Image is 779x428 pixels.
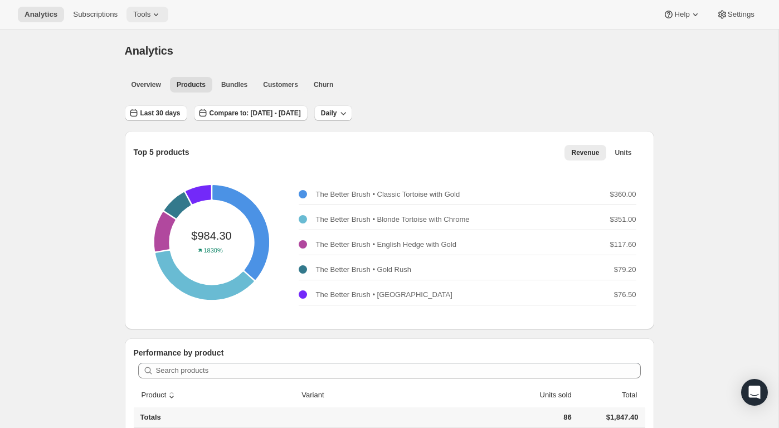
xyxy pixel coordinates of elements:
span: Customers [263,80,298,89]
button: Variant [300,385,337,406]
button: Units sold [527,385,573,406]
input: Search products [156,363,641,378]
button: Settings [710,7,761,22]
span: Revenue [571,148,599,157]
span: Units [615,148,632,157]
p: Performance by product [134,347,645,358]
button: Help [656,7,707,22]
p: The Better Brush • Classic Tortoise with Gold [316,189,460,200]
span: Compare to: [DATE] - [DATE] [210,109,301,118]
p: $117.60 [610,239,636,250]
span: Last 30 days [140,109,181,118]
p: $79.20 [614,264,636,275]
button: sort ascending byProduct [140,385,179,406]
div: Open Intercom Messenger [741,379,768,406]
p: The Better Brush • Gold Rush [316,264,411,275]
button: Compare to: [DATE] - [DATE] [194,105,308,121]
td: 86 [493,407,575,428]
p: The Better Brush • [GEOGRAPHIC_DATA] [316,289,452,300]
span: Tools [133,10,150,19]
p: $351.00 [610,214,636,225]
p: Top 5 products [134,147,189,158]
span: Churn [314,80,333,89]
p: The Better Brush • English Hedge with Gold [316,239,456,250]
p: $76.50 [614,289,636,300]
span: Analytics [25,10,57,19]
span: Help [674,10,689,19]
button: Daily [314,105,353,121]
span: Subscriptions [73,10,118,19]
button: Total [609,385,639,406]
td: $1,847.40 [575,407,645,428]
span: Daily [321,109,337,118]
th: Totals [134,407,299,428]
span: Bundles [221,80,247,89]
span: Products [177,80,206,89]
p: The Better Brush • Blonde Tortoise with Chrome [316,214,470,225]
span: Overview [132,80,161,89]
span: Analytics [125,45,173,57]
button: Tools [126,7,168,22]
button: Analytics [18,7,64,22]
span: Settings [728,10,754,19]
button: Subscriptions [66,7,124,22]
button: Last 30 days [125,105,187,121]
p: $360.00 [610,189,636,200]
